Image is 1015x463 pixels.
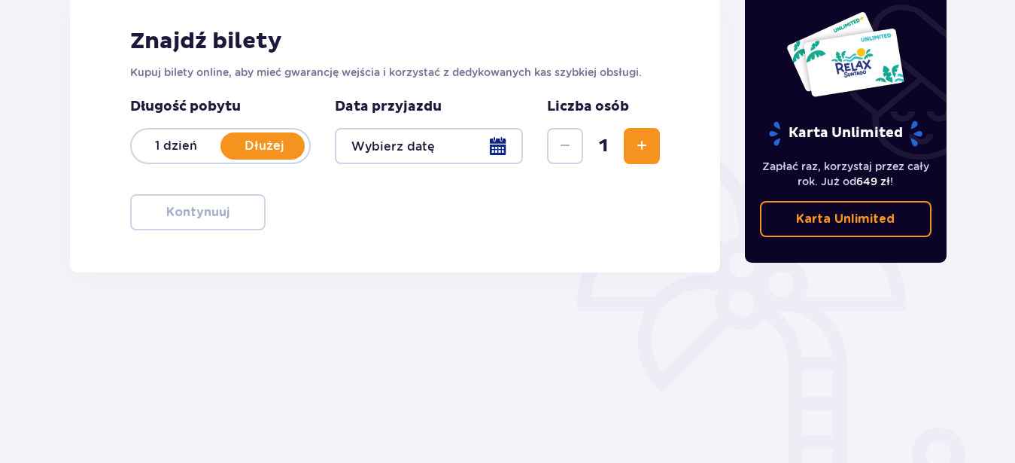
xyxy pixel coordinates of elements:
img: Dwie karty całoroczne do Suntago z napisem 'UNLIMITED RELAX', na białym tle z tropikalnymi liśćmi... [786,11,905,98]
p: Zapłać raz, korzystaj przez cały rok. Już od ! [760,159,931,189]
p: Karta Unlimited [796,211,895,227]
h2: Znajdź bilety [130,27,661,56]
span: 1 [586,135,621,157]
button: Kontynuuj [130,194,266,230]
button: Zmniejsz [547,128,583,164]
p: Kontynuuj [166,204,229,221]
p: 1 dzień [132,138,220,154]
p: Kupuj bilety online, aby mieć gwarancję wejścia i korzystać z dedykowanych kas szybkiej obsługi. [130,65,661,80]
a: Karta Unlimited [760,201,931,237]
p: Karta Unlimited [767,120,924,147]
p: Data przyjazdu [335,98,442,116]
p: Długość pobytu [130,98,311,116]
span: 649 zł [856,175,890,187]
p: Dłużej [220,138,309,154]
p: Liczba osób [547,98,629,116]
button: Zwiększ [624,128,660,164]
